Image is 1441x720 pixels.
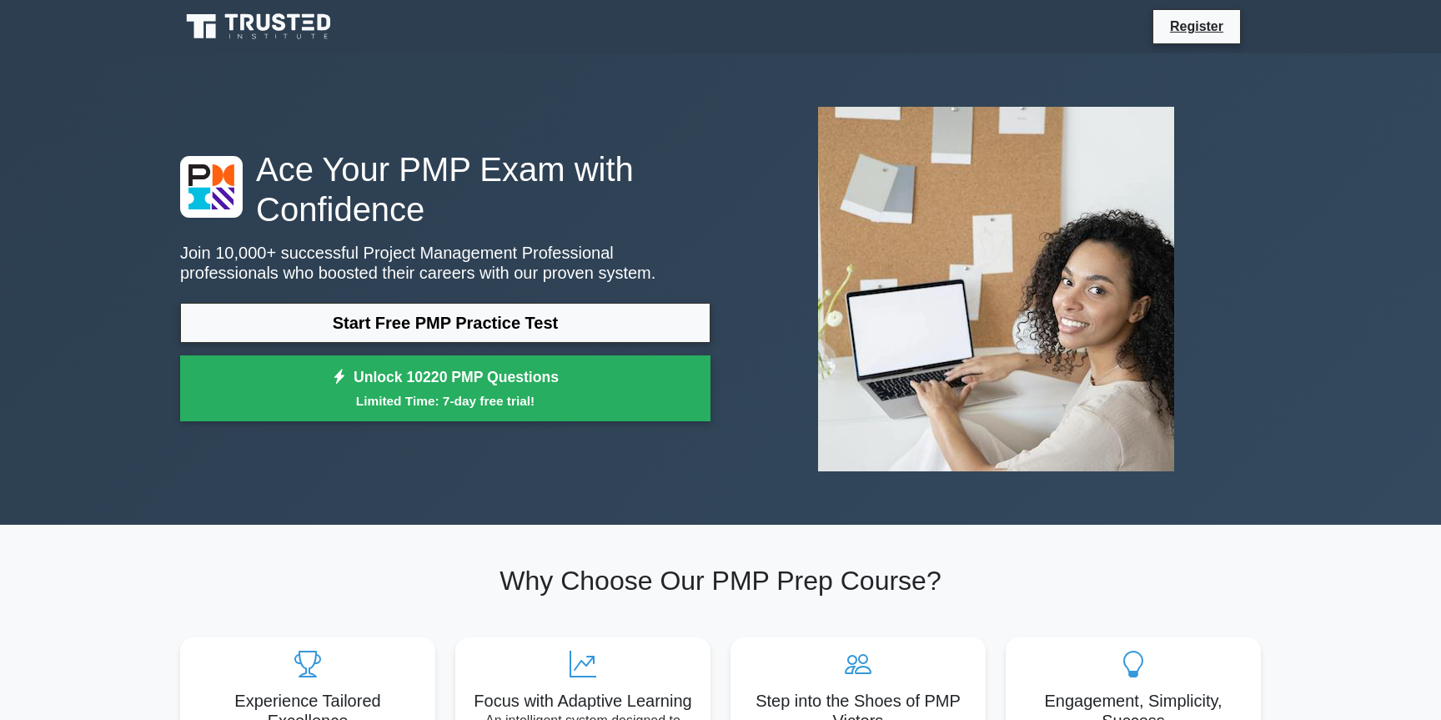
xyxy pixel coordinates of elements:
[180,355,710,422] a: Unlock 10220 PMP QuestionsLimited Time: 7-day free trial!
[1160,16,1233,37] a: Register
[201,391,690,410] small: Limited Time: 7-day free trial!
[180,243,710,283] p: Join 10,000+ successful Project Management Professional professionals who boosted their careers w...
[180,303,710,343] a: Start Free PMP Practice Test
[180,149,710,229] h1: Ace Your PMP Exam with Confidence
[469,691,697,711] h5: Focus with Adaptive Learning
[180,565,1261,597] h2: Why Choose Our PMP Prep Course?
